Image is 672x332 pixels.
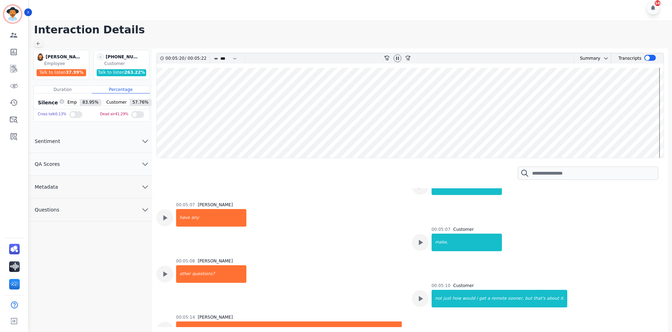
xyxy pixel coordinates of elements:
div: have [177,209,190,227]
span: - [97,53,104,61]
div: Employee [44,61,88,66]
span: 83.95 % [80,99,102,106]
div: 00:05:14 [176,314,195,320]
button: QA Scores chevron down [29,153,152,176]
div: it. [560,290,567,307]
div: Silence [37,99,64,106]
div: Cross talk 0.13 % [38,109,66,119]
div: / [166,53,208,64]
div: how [452,290,462,307]
div: 00:05:07 [432,227,451,232]
svg: chevron down [141,183,149,191]
div: Duration [34,86,92,93]
div: 00:05:10 [432,283,451,288]
svg: chevron down [141,160,149,168]
div: questions? [192,265,246,283]
div: Talk to listen [37,69,86,76]
button: chevron down [600,56,609,61]
div: Customer [104,61,148,66]
span: Customer [103,99,129,106]
div: 00:05:20 [166,53,185,64]
div: just [442,290,452,307]
div: Summary [574,53,600,64]
div: 58 [655,0,660,6]
img: Bordered avatar [4,6,21,22]
div: [PHONE_NUMBER] [106,53,141,61]
span: Sentiment [29,138,66,145]
div: sooner, [507,290,524,307]
div: Customer [453,227,474,232]
div: [PERSON_NAME] [46,53,81,61]
div: that's [533,290,546,307]
div: [PERSON_NAME] [198,202,233,208]
div: 00:05:08 [176,258,195,264]
div: Transcripts [619,53,641,64]
div: would [462,290,476,307]
div: get [478,290,487,307]
div: but [524,290,533,307]
button: Sentiment chevron down [29,130,152,153]
div: Percentage [92,86,150,93]
span: Questions [29,206,65,213]
span: 37.99 % [66,70,83,75]
div: a [487,290,491,307]
div: i [476,290,478,307]
div: [PERSON_NAME] [198,314,233,320]
h1: Interaction Details [34,24,672,36]
div: 00:05:07 [176,202,195,208]
svg: chevron down [141,206,149,214]
div: remote [491,290,507,307]
div: 00:05:22 [186,53,206,64]
span: 57.76 % [130,99,151,106]
span: QA Scores [29,161,66,168]
div: Customer [453,283,474,288]
div: any [190,209,246,227]
div: [PERSON_NAME] [198,258,233,264]
button: Metadata chevron down [29,176,152,198]
div: Talk to listen [97,69,147,76]
svg: chevron down [141,137,149,145]
div: other [177,265,192,283]
div: not [432,290,443,307]
span: Emp [65,99,80,106]
div: make, [432,234,502,251]
span: Metadata [29,183,64,190]
div: Dead air 41.29 % [100,109,129,119]
span: 263.22 % [124,70,145,75]
div: about [546,290,560,307]
button: Questions chevron down [29,198,152,221]
svg: chevron down [603,56,609,61]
